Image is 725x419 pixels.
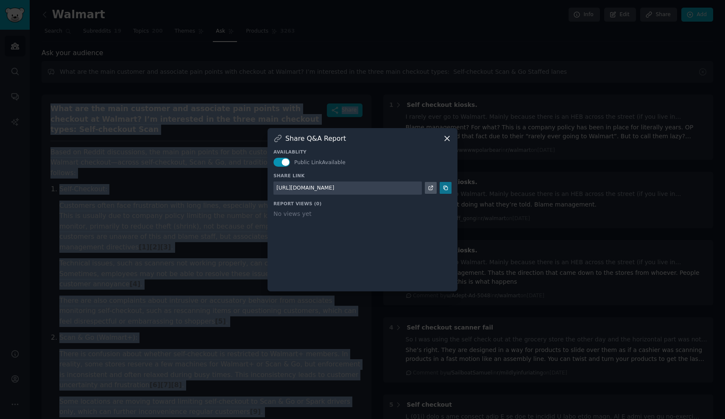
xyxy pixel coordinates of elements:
[276,184,334,192] div: [URL][DOMAIN_NAME]
[273,149,452,155] h3: Availablity
[285,134,346,143] h3: Share Q&A Report
[273,209,452,218] div: No views yet
[273,173,452,179] h3: Share Link
[294,159,346,165] span: Public Link Available
[273,201,452,207] h3: Report Views ( 0 )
